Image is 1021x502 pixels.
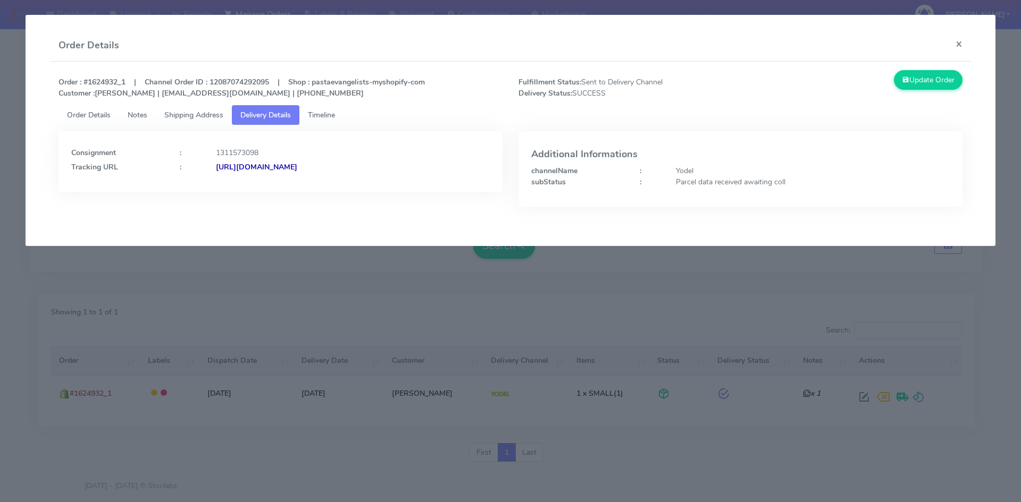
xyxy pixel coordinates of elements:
div: 1311573098 [208,147,498,158]
span: Sent to Delivery Channel SUCCESS [510,76,741,99]
strong: Order : #1624932_1 | Channel Order ID : 12087074292095 | Shop : pastaevangelists-myshopify-com [P... [58,77,425,98]
strong: subStatus [531,177,566,187]
strong: Delivery Status: [518,88,572,98]
h4: Order Details [58,38,119,53]
strong: Fulfillment Status: [518,77,581,87]
span: Order Details [67,110,111,120]
strong: Customer : [58,88,95,98]
strong: : [180,148,181,158]
span: Delivery Details [240,110,291,120]
button: Close [947,30,971,58]
strong: [URL][DOMAIN_NAME] [216,162,297,172]
div: Parcel data received awaiting coll [668,176,958,188]
strong: Tracking URL [71,162,118,172]
strong: : [640,166,641,176]
button: Update Order [894,70,963,90]
strong: : [180,162,181,172]
span: Shipping Address [164,110,223,120]
span: Timeline [308,110,335,120]
span: Notes [128,110,147,120]
strong: channelName [531,166,578,176]
strong: : [640,177,641,187]
h4: Additional Informations [531,149,950,160]
div: Yodel [668,165,958,176]
strong: Consignment [71,148,116,158]
ul: Tabs [58,105,963,125]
